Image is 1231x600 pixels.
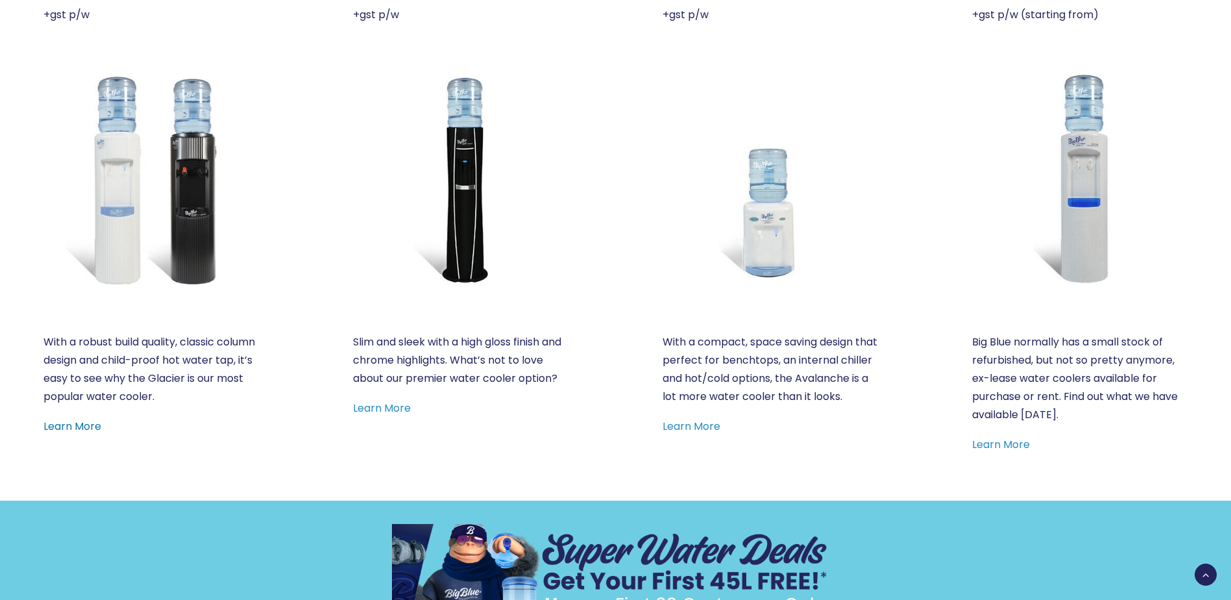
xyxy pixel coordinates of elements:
p: +gst p/w (starting from) [972,6,1188,24]
p: With a compact, space saving design that perfect for benchtops, an internal chiller and hot/cold ... [663,333,878,406]
p: +gst p/w [43,6,259,24]
a: Learn More [43,419,101,434]
p: With a robust build quality, classic column design and child-proof hot water tap, it’s easy to se... [43,333,259,406]
a: Benchtop Avalanche [663,71,878,286]
a: Refurbished [972,71,1188,286]
p: +gst p/w [353,6,568,24]
iframe: Chatbot [1145,514,1213,582]
a: Everest Elite [353,71,568,286]
p: Big Blue normally has a small stock of refurbished, but not so pretty anymore, ex-lease water coo... [972,333,1188,424]
a: Learn More [353,401,411,416]
a: Learn More [972,437,1030,452]
p: +gst p/w [663,6,878,24]
a: Learn More [663,419,720,434]
p: Slim and sleek with a high gloss finish and chrome highlights. What’s not to love about our premi... [353,333,568,388]
a: Glacier White or Black [43,71,259,286]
